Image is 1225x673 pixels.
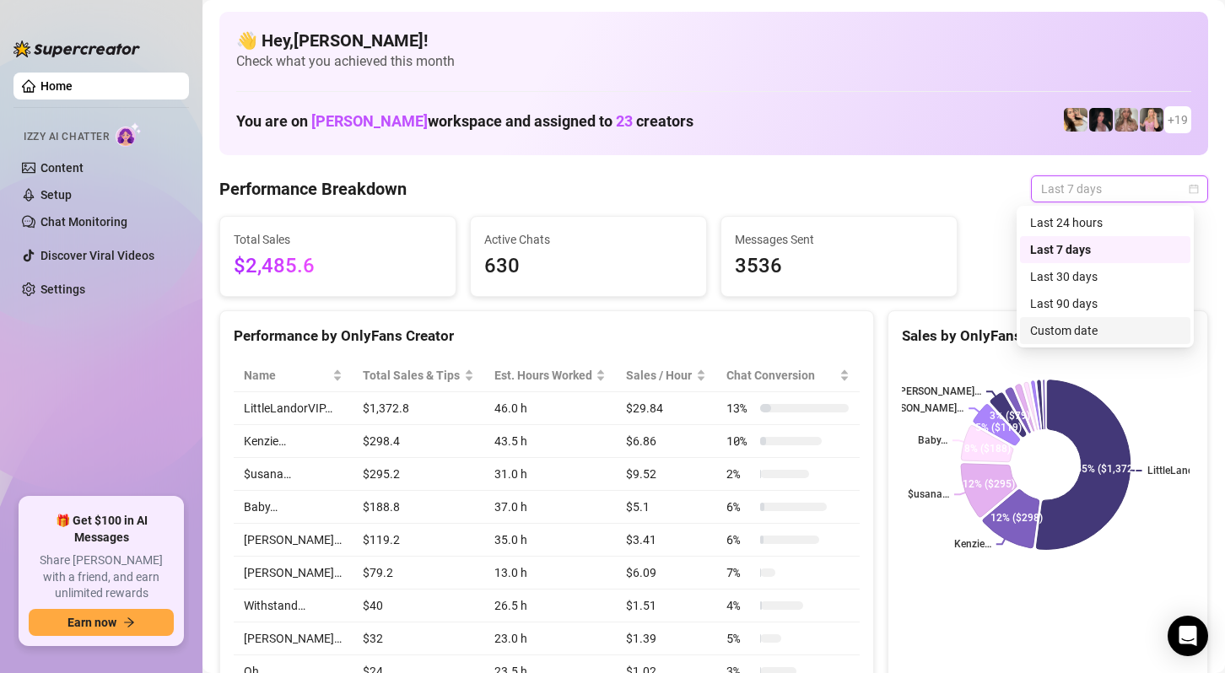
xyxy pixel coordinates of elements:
[484,491,617,524] td: 37.0 h
[234,458,353,491] td: $usana…
[236,29,1191,52] h4: 👋 Hey, [PERSON_NAME] !
[234,557,353,590] td: [PERSON_NAME]…
[616,359,716,392] th: Sales / Hour
[726,629,753,648] span: 5 %
[484,622,617,655] td: 23.0 h
[234,230,442,249] span: Total Sales
[363,366,461,385] span: Total Sales & Tips
[1030,267,1180,286] div: Last 30 days
[29,609,174,636] button: Earn nowarrow-right
[897,386,981,398] text: [PERSON_NAME]…
[40,161,84,175] a: Content
[234,359,353,392] th: Name
[353,557,484,590] td: $79.2
[234,590,353,622] td: Withstand…
[1020,263,1190,290] div: Last 30 days
[616,622,716,655] td: $1.39
[13,40,140,57] img: logo-BBDzfeDw.svg
[726,465,753,483] span: 2 %
[726,563,753,582] span: 7 %
[616,458,716,491] td: $9.52
[123,616,135,628] span: arrow-right
[484,250,693,283] span: 630
[879,403,963,415] text: [PERSON_NAME]…
[484,392,617,425] td: 46.0 h
[726,596,753,615] span: 4 %
[484,458,617,491] td: 31.0 h
[616,112,633,130] span: 23
[234,250,442,283] span: $2,485.6
[716,359,860,392] th: Chat Conversion
[484,557,617,590] td: 13.0 h
[40,215,127,229] a: Chat Monitoring
[234,622,353,655] td: [PERSON_NAME]…
[236,52,1191,71] span: Check what you achieved this month
[116,122,142,147] img: AI Chatter
[726,399,753,417] span: 13 %
[726,432,753,450] span: 10 %
[616,425,716,458] td: $6.86
[908,488,949,500] text: $usana…
[726,498,753,516] span: 6 %
[1189,184,1199,194] span: calendar
[1030,294,1180,313] div: Last 90 days
[616,392,716,425] td: $29.84
[484,524,617,557] td: 35.0 h
[1168,616,1208,656] div: Open Intercom Messenger
[244,366,329,385] span: Name
[616,491,716,524] td: $5.1
[1147,465,1201,476] text: LittleLand...
[234,325,860,347] div: Performance by OnlyFans Creator
[726,530,753,549] span: 6 %
[735,250,943,283] span: 3536
[24,129,109,145] span: Izzy AI Chatter
[353,524,484,557] td: $119.2
[1114,108,1138,132] img: Kenzie (@dmaxkenz)
[353,392,484,425] td: $1,372.8
[1020,290,1190,317] div: Last 90 days
[1030,213,1180,232] div: Last 24 hours
[484,230,693,249] span: Active Chats
[67,616,116,629] span: Earn now
[236,112,693,131] h1: You are on workspace and assigned to creators
[1140,108,1163,132] img: Kenzie (@dmaxkenzfree)
[29,513,174,546] span: 🎁 Get $100 in AI Messages
[353,359,484,392] th: Total Sales & Tips
[1041,176,1198,202] span: Last 7 days
[1020,317,1190,344] div: Custom date
[902,325,1194,347] div: Sales by OnlyFans Creator
[234,425,353,458] td: Kenzie…
[726,366,836,385] span: Chat Conversion
[616,557,716,590] td: $6.09
[40,79,73,93] a: Home
[1020,209,1190,236] div: Last 24 hours
[353,491,484,524] td: $188.8
[626,366,693,385] span: Sales / Hour
[353,425,484,458] td: $298.4
[234,524,353,557] td: [PERSON_NAME]…
[219,177,407,201] h4: Performance Breakdown
[1064,108,1087,132] img: Avry (@avryjennerfree)
[1020,236,1190,263] div: Last 7 days
[353,458,484,491] td: $295.2
[1168,110,1188,129] span: + 19
[40,188,72,202] a: Setup
[353,622,484,655] td: $32
[234,392,353,425] td: LittleLandorVIP…
[311,112,428,130] span: [PERSON_NAME]
[234,491,353,524] td: Baby…
[40,249,154,262] a: Discover Viral Videos
[735,230,943,249] span: Messages Sent
[616,524,716,557] td: $3.41
[40,283,85,296] a: Settings
[616,590,716,622] td: $1.51
[954,538,991,550] text: Kenzie…
[484,590,617,622] td: 26.5 h
[918,434,947,446] text: Baby…
[1030,321,1180,340] div: Custom date
[353,590,484,622] td: $40
[1089,108,1113,132] img: Baby (@babyyyybellaa)
[1030,240,1180,259] div: Last 7 days
[484,425,617,458] td: 43.5 h
[494,366,593,385] div: Est. Hours Worked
